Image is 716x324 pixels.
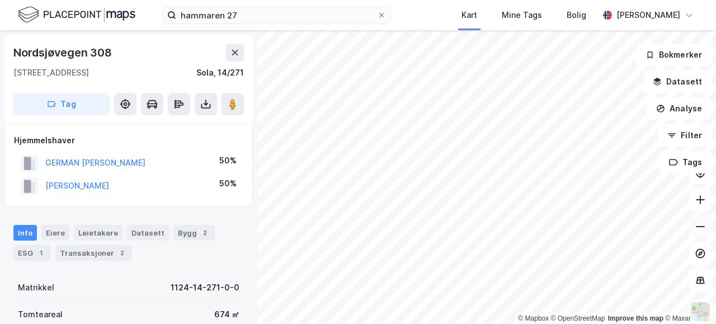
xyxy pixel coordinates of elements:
[608,314,663,322] a: Improve this map
[171,281,239,294] div: 1124-14-271-0-0
[55,245,132,261] div: Transaksjoner
[636,44,712,66] button: Bokmerker
[35,247,46,259] div: 1
[18,308,63,321] div: Tomteareal
[196,66,244,79] div: Sola, 14/271
[13,93,110,115] button: Tag
[116,247,128,259] div: 2
[616,8,680,22] div: [PERSON_NAME]
[199,227,210,238] div: 2
[518,314,549,322] a: Mapbox
[13,245,51,261] div: ESG
[660,270,716,324] div: Kontrollprogram for chat
[461,8,477,22] div: Kart
[647,97,712,120] button: Analyse
[502,8,542,22] div: Mine Tags
[13,225,37,241] div: Info
[567,8,586,22] div: Bolig
[219,177,237,190] div: 50%
[219,154,237,167] div: 50%
[13,66,89,79] div: [STREET_ADDRESS]
[658,124,712,147] button: Filter
[660,151,712,173] button: Tags
[127,225,169,241] div: Datasett
[176,7,377,24] input: Søk på adresse, matrikkel, gårdeiere, leietakere eller personer
[14,134,243,147] div: Hjemmelshaver
[74,225,123,241] div: Leietakere
[41,225,69,241] div: Eiere
[173,225,215,241] div: Bygg
[551,314,605,322] a: OpenStreetMap
[660,270,716,324] iframe: Chat Widget
[18,5,135,25] img: logo.f888ab2527a4732fd821a326f86c7f29.svg
[643,71,712,93] button: Datasett
[13,44,114,62] div: Nordsjøvegen 308
[214,308,239,321] div: 674 ㎡
[18,281,54,294] div: Matrikkel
